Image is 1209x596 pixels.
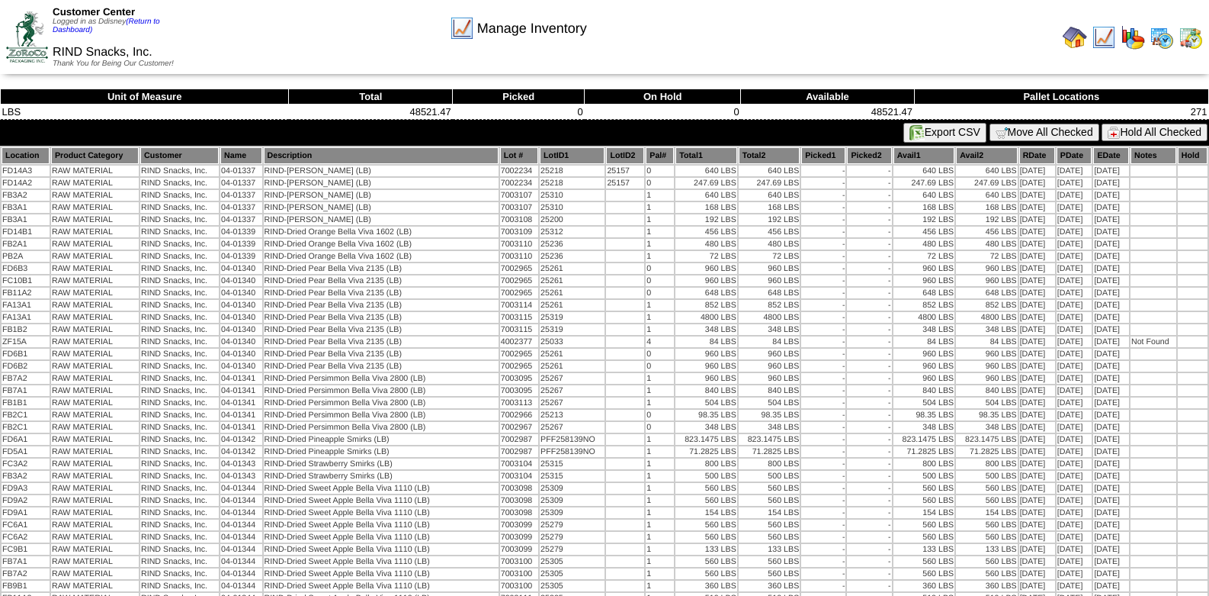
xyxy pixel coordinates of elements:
td: - [847,202,891,213]
td: - [801,227,845,237]
td: 25310 [540,202,604,213]
td: [DATE] [1057,324,1092,335]
td: 7003114 [500,300,538,311]
td: - [847,312,891,323]
td: [DATE] [1019,178,1055,188]
td: 247.69 LBS [893,178,955,188]
td: RAW MATERIAL [51,251,139,262]
td: - [847,263,891,274]
td: 168 LBS [956,202,1018,213]
td: 456 LBS [956,227,1018,237]
td: 0 [646,166,674,176]
th: LotID1 [540,147,604,164]
th: On Hold [585,89,741,105]
td: RIND-Dried Orange Bella Viva 1602 (LB) [264,239,499,250]
td: 7002965 [500,263,538,274]
td: 25312 [540,227,604,237]
td: 04-01340 [220,275,261,286]
td: - [801,288,845,298]
td: 1 [646,190,674,201]
span: Manage Inventory [477,21,587,37]
img: calendarprod.gif [1150,25,1174,50]
td: [DATE] [1019,227,1055,237]
td: 168 LBS [675,202,737,213]
td: RAW MATERIAL [51,275,139,286]
th: PDate [1057,147,1092,164]
td: 25236 [540,239,604,250]
td: RAW MATERIAL [51,239,139,250]
td: 7003109 [500,227,538,237]
td: 1 [646,214,674,225]
td: 4800 LBS [893,312,955,323]
td: FC10B1 [2,275,50,286]
button: Export CSV [903,123,986,143]
td: 192 LBS [739,214,800,225]
td: FB3A2 [2,190,50,201]
td: 25261 [540,288,604,298]
img: excel.gif [909,125,925,140]
td: - [847,178,891,188]
th: Avail2 [956,147,1018,164]
td: [DATE] [1093,166,1129,176]
td: [DATE] [1057,300,1092,311]
td: 480 LBS [739,239,800,250]
span: Logged in as Ddisney [53,18,160,34]
td: 04-01337 [220,202,261,213]
td: 25033 [540,337,604,347]
td: - [801,178,845,188]
td: 960 LBS [675,275,737,286]
td: [DATE] [1019,190,1055,201]
td: [DATE] [1057,288,1092,298]
td: 247.69 LBS [675,178,737,188]
td: 0 [646,288,674,298]
td: RIND-Dried Pear Bella Viva 2135 (LB) [264,324,499,335]
td: - [847,251,891,262]
a: (Return to Dashboard) [53,18,160,34]
td: 72 LBS [893,251,955,262]
td: 25218 [540,166,604,176]
td: 7003107 [500,190,538,201]
td: 648 LBS [893,288,955,298]
td: 04-01337 [220,166,261,176]
td: [DATE] [1057,251,1092,262]
td: RIND-Dried Orange Bella Viva 1602 (LB) [264,227,499,237]
td: 7002234 [500,166,538,176]
td: 348 LBS [893,324,955,335]
td: 192 LBS [675,214,737,225]
td: 25157 [606,166,644,176]
td: 0 [585,105,741,120]
td: RIND-[PERSON_NAME] (LB) [264,214,499,225]
button: Hold All Checked [1102,124,1207,141]
th: LotID2 [606,147,644,164]
td: 25236 [540,251,604,262]
td: 168 LBS [893,202,955,213]
td: RIND-Dried Pear Bella Viva 2135 (LB) [264,263,499,274]
td: RIND-Dried Pear Bella Viva 2135 (LB) [264,312,499,323]
td: [DATE] [1019,239,1055,250]
td: 1 [646,227,674,237]
td: ZF15A [2,337,50,347]
td: FD14A3 [2,166,50,176]
td: 1 [646,251,674,262]
td: - [847,190,891,201]
td: RIND Snacks, Inc. [140,202,219,213]
td: 480 LBS [675,239,737,250]
td: [DATE] [1019,312,1055,323]
td: RIND Snacks, Inc. [140,166,219,176]
td: [DATE] [1057,166,1092,176]
td: 25157 [606,178,644,188]
td: [DATE] [1093,312,1129,323]
td: 640 LBS [956,190,1018,201]
th: Pal# [646,147,674,164]
td: 0 [453,105,585,120]
td: 456 LBS [675,227,737,237]
td: 456 LBS [893,227,955,237]
td: 640 LBS [739,166,800,176]
td: 960 LBS [739,275,800,286]
td: - [801,263,845,274]
td: - [801,251,845,262]
th: Total1 [675,147,737,164]
td: RIND-[PERSON_NAME] (LB) [264,202,499,213]
td: [DATE] [1057,178,1092,188]
td: RIND Snacks, Inc. [140,300,219,311]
